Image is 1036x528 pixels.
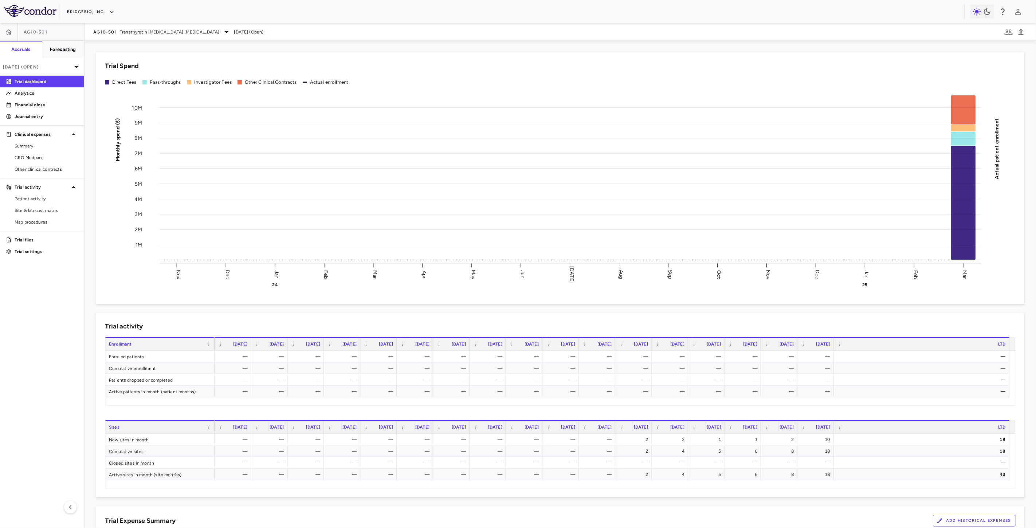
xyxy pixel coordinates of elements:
[840,362,1006,374] div: —
[330,457,357,469] div: —
[270,425,284,430] span: [DATE]
[768,362,794,374] div: —
[175,269,181,279] text: Nov
[440,351,466,362] div: —
[403,362,429,374] div: —
[135,120,142,126] tspan: 9M
[933,515,1016,527] button: Add Historical Expenses
[998,342,1005,347] span: LTD
[403,351,429,362] div: —
[452,425,466,430] span: [DATE]
[658,386,684,397] div: —
[15,219,78,225] span: Map procedures
[234,29,263,35] span: [DATE] (Open)
[67,6,114,18] button: BridgeBio, Inc.
[258,434,284,445] div: —
[622,374,648,386] div: —
[421,270,427,278] text: Apr
[367,434,393,445] div: —
[109,342,132,347] span: Enrollment
[379,342,393,347] span: [DATE]
[476,351,502,362] div: —
[667,270,673,279] text: Sep
[585,469,612,480] div: —
[658,457,684,469] div: —
[221,362,247,374] div: —
[658,469,684,480] div: 4
[15,248,78,255] p: Trial settings
[519,270,526,279] text: Jun
[622,351,648,362] div: —
[476,374,502,386] div: —
[330,351,357,362] div: —
[330,445,357,457] div: —
[258,386,284,397] div: —
[258,469,284,480] div: —
[840,445,1006,457] div: 18
[120,29,219,35] span: Transthyretin [MEDICAL_DATA] [MEDICAL_DATA]
[15,207,78,214] span: Site & lab cost matrix
[330,469,357,480] div: —
[306,342,320,347] span: [DATE]
[379,425,393,430] span: [DATE]
[294,434,320,445] div: —
[476,434,502,445] div: —
[342,342,357,347] span: [DATE]
[323,270,329,279] text: Feb
[342,425,357,430] span: [DATE]
[695,445,721,457] div: 5
[549,386,575,397] div: —
[658,362,684,374] div: —
[513,374,539,386] div: —
[707,342,721,347] span: [DATE]
[15,237,78,243] p: Trial files
[549,351,575,362] div: —
[768,386,794,397] div: —
[415,425,429,430] span: [DATE]
[415,342,429,347] span: [DATE]
[258,362,284,374] div: —
[768,374,794,386] div: —
[549,362,575,374] div: —
[864,270,870,278] text: Jan
[670,425,684,430] span: [DATE]
[622,469,648,480] div: 2
[768,434,794,445] div: 2
[115,118,121,161] tspan: Monthly spend ($)
[695,434,721,445] div: 1
[367,469,393,480] div: —
[403,386,429,397] div: —
[4,5,56,17] img: logo-full-SnFGN8VE.png
[815,269,821,279] text: Dec
[15,113,78,120] p: Journal entry
[695,469,721,480] div: 5
[731,351,757,362] div: —
[804,445,830,457] div: 18
[105,516,176,526] h6: Trial Expense Summary
[513,469,539,480] div: —
[109,425,119,430] span: Sites
[695,386,721,397] div: —
[658,445,684,457] div: 4
[135,150,142,157] tspan: 7M
[994,118,1000,179] tspan: Actual patient enrollment
[862,282,867,287] text: 25
[294,445,320,457] div: —
[816,425,830,430] span: [DATE]
[804,374,830,386] div: —
[224,269,231,279] text: Dec
[135,226,142,233] tspan: 2M
[476,469,502,480] div: —
[11,46,30,53] h6: Accruals
[15,184,69,190] p: Trial activity
[294,374,320,386] div: —
[372,270,378,279] text: Mar
[513,457,539,469] div: —
[597,425,612,430] span: [DATE]
[998,425,1005,430] span: LTD
[549,469,575,480] div: —
[804,362,830,374] div: —
[585,457,612,469] div: —
[513,434,539,445] div: —
[731,374,757,386] div: —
